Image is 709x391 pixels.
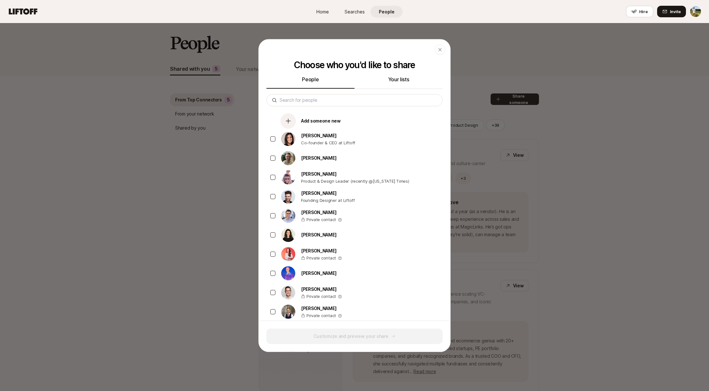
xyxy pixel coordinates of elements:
p: [PERSON_NAME] [301,305,342,312]
p: Co-founder & CEO at Liftoff [301,140,355,146]
p: Product & Design Leader (recently @[US_STATE] Times) [301,178,409,184]
img: 7bf30482_e1a5_47b4_9e0f_fc49ddd24bf6.jpg [281,189,295,203]
img: 1837ba7b_b186_4877_999b_df32fa455514.jpg [281,285,295,299]
p: [PERSON_NAME] [301,154,336,162]
p: [PERSON_NAME] [301,189,355,197]
img: 8cb77b6b_04d1_4d33_baff_42962a893d71.jpg [281,266,295,280]
p: [PERSON_NAME] [301,170,409,178]
p: [PERSON_NAME] [301,285,342,293]
p: [PERSON_NAME] [301,132,355,140]
p: [PERSON_NAME] [301,247,342,255]
img: ACg8ocInyrGrb4MC9uz50sf4oDbeg82BTXgt_Vgd6-yBkTRc-xTs8ygV=s160-c [281,170,295,184]
p: [PERSON_NAME] [301,231,336,239]
p: [PERSON_NAME] [301,269,336,277]
p: Private contact [301,255,342,261]
p: Private contact [301,312,342,319]
img: 4f55cf61_7576_4c62_b09b_ef337657948a.jpg [281,247,295,261]
img: 82f93172_fc2c_4594_920c_6bf1416d794f.jpg [281,151,295,165]
p: [PERSON_NAME] [301,209,342,216]
img: 13b262d6_b9b7_4017_9bb8_b1372c7a381e.jpg [281,209,295,223]
p: Private contact [301,293,342,299]
img: ACg8ocI7OMkVqJHwex5P5jV4jSTBke2aJzkPDFLIV9sb7ZCFanVDMrC1jg=s160-c [281,228,295,242]
img: 71d7b91d_d7cb_43b4_a7ea_a9b2f2cc6e03.jpg [281,132,295,146]
button: People [266,75,354,89]
button: Your lists [354,75,443,89]
p: Add someone new [301,117,341,125]
img: e0e7876b_0a85_4a29_b4fd_ea03fcce9592.jpg [281,305,295,319]
p: Private contact [301,216,342,223]
input: Search for people [280,96,437,104]
p: Choose who you'd like to share [266,60,443,70]
p: Founding Designer at Liftoff [301,197,355,203]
